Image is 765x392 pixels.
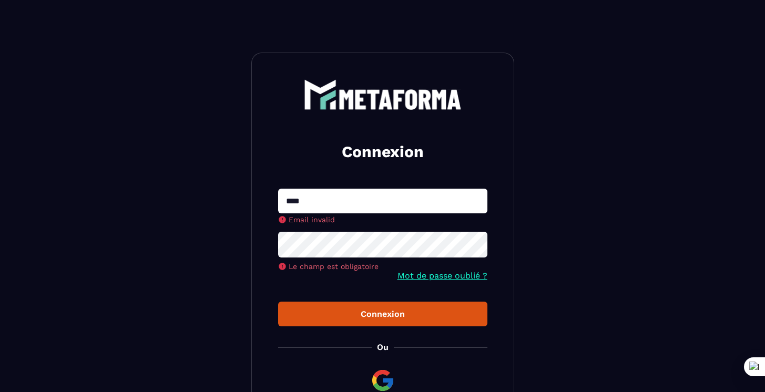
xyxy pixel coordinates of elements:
span: Email invalid [289,215,335,224]
p: Ou [377,342,389,352]
span: Le champ est obligatoire [289,262,379,271]
h2: Connexion [291,141,475,162]
img: logo [304,79,462,110]
a: Mot de passe oublié ? [397,271,487,281]
a: logo [278,79,487,110]
button: Connexion [278,302,487,326]
div: Connexion [287,309,479,319]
